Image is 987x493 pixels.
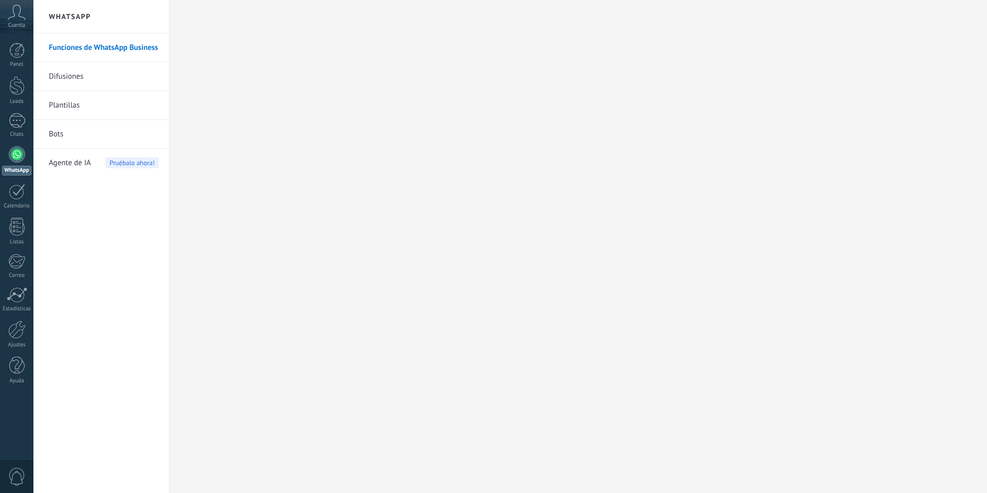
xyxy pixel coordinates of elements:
li: Bots [33,120,169,149]
a: Agente de IA Pruébalo ahora! [49,149,159,178]
div: Chats [2,131,32,138]
span: Pruébalo ahora! [105,157,159,168]
li: Funciones de WhatsApp Business [33,33,169,62]
span: Agente de IA [49,149,91,178]
div: Correo [2,272,32,279]
li: Plantillas [33,91,169,120]
div: Ayuda [2,378,32,384]
div: Panel [2,61,32,68]
a: Plantillas [49,91,159,120]
a: Difusiones [49,62,159,91]
div: Estadísticas [2,306,32,312]
li: Agente de IA [33,149,169,177]
div: Leads [2,98,32,105]
span: Cuenta [8,22,25,29]
a: Bots [49,120,159,149]
a: Funciones de WhatsApp Business [49,33,159,62]
div: Ajustes [2,342,32,348]
div: Calendario [2,203,32,209]
div: Listas [2,239,32,245]
li: Difusiones [33,62,169,91]
div: WhatsApp [2,166,31,175]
